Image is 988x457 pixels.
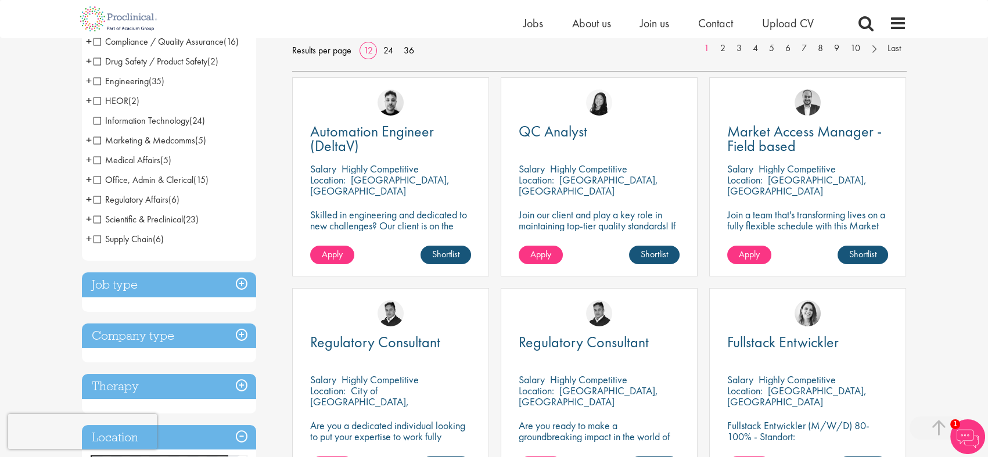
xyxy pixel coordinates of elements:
span: + [86,92,92,109]
a: 7 [796,42,813,55]
span: QC Analyst [519,121,587,141]
span: Apply [739,248,760,260]
p: Highly Competitive [550,373,627,386]
span: (5) [195,134,206,146]
a: 3 [731,42,748,55]
a: Nur Ergiydiren [795,300,821,326]
span: Market Access Manager - Field based [727,121,882,156]
span: Location: [519,384,554,397]
span: Medical Affairs [94,154,171,166]
img: Chatbot [950,419,985,454]
a: Aitor Melia [795,89,821,116]
a: 1 [698,42,715,55]
a: 2 [714,42,731,55]
h3: Job type [82,272,256,297]
span: + [86,52,92,70]
p: Skilled in engineering and dedicated to new challenges? Our client is on the search for a DeltaV ... [310,209,471,253]
a: 9 [828,42,845,55]
img: Peter Duvall [378,300,404,326]
span: Drug Safety / Product Safety [94,55,218,67]
span: Supply Chain [94,233,153,245]
a: Market Access Manager - Field based [727,124,888,153]
a: 4 [747,42,764,55]
span: Results per page [292,42,351,59]
span: Marketing & Medcomms [94,134,195,146]
span: Compliance / Quality Assurance [94,35,239,48]
p: [GEOGRAPHIC_DATA], [GEOGRAPHIC_DATA] [727,173,867,197]
h3: Company type [82,323,256,348]
span: Salary [310,162,336,175]
span: (6) [168,193,179,206]
p: Join a team that's transforming lives on a fully flexible schedule with this Market Access Manage... [727,209,888,242]
span: + [86,72,92,89]
a: 6 [779,42,796,55]
p: City of [GEOGRAPHIC_DATA], [GEOGRAPHIC_DATA] [310,384,409,419]
span: (35) [149,75,164,87]
span: Scientific & Preclinical [94,213,183,225]
a: Regulatory Consultant [519,335,680,350]
a: 5 [763,42,780,55]
a: 24 [379,44,397,56]
a: QC Analyst [519,124,680,139]
a: Shortlist [838,246,888,264]
span: Compliance / Quality Assurance [94,35,224,48]
span: Office, Admin & Clerical [94,174,209,186]
span: Information Technology [94,114,189,127]
a: Apply [519,246,563,264]
p: Join our client and play a key role in maintaining top-tier quality standards! If you have a keen... [519,209,680,264]
p: [GEOGRAPHIC_DATA], [GEOGRAPHIC_DATA] [727,384,867,408]
span: + [86,230,92,247]
a: 12 [360,44,377,56]
a: Regulatory Consultant [310,335,471,350]
p: [GEOGRAPHIC_DATA], [GEOGRAPHIC_DATA] [519,384,658,408]
span: Apply [530,248,551,260]
span: Scientific & Preclinical [94,213,199,225]
span: HEOR [94,95,139,107]
span: Salary [310,373,336,386]
span: Marketing & Medcomms [94,134,206,146]
a: About us [572,16,611,31]
p: Highly Competitive [342,162,419,175]
p: Highly Competitive [759,162,836,175]
span: + [86,210,92,228]
span: Fullstack Entwickler [727,332,839,352]
span: Supply Chain [94,233,164,245]
span: (2) [128,95,139,107]
h3: Therapy [82,374,256,399]
span: Salary [519,373,545,386]
a: Join us [640,16,669,31]
a: 10 [845,42,866,55]
img: Peter Duvall [586,300,612,326]
a: Apply [310,246,354,264]
span: HEOR [94,95,128,107]
a: Apply [727,246,771,264]
span: Regulatory Affairs [94,193,168,206]
a: Jobs [523,16,543,31]
p: Highly Competitive [342,373,419,386]
a: Dean Fisher [378,89,404,116]
span: (23) [183,213,199,225]
a: Last [882,42,907,55]
span: (16) [224,35,239,48]
p: Highly Competitive [759,373,836,386]
span: + [86,131,92,149]
span: (24) [189,114,205,127]
span: Medical Affairs [94,154,160,166]
a: Shortlist [629,246,680,264]
span: (6) [153,233,164,245]
span: Automation Engineer (DeltaV) [310,121,434,156]
span: Regulatory Consultant [310,332,440,352]
span: + [86,190,92,208]
h3: Location [82,425,256,450]
a: 8 [812,42,829,55]
span: Office, Admin & Clerical [94,174,193,186]
span: Regulatory Affairs [94,193,179,206]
